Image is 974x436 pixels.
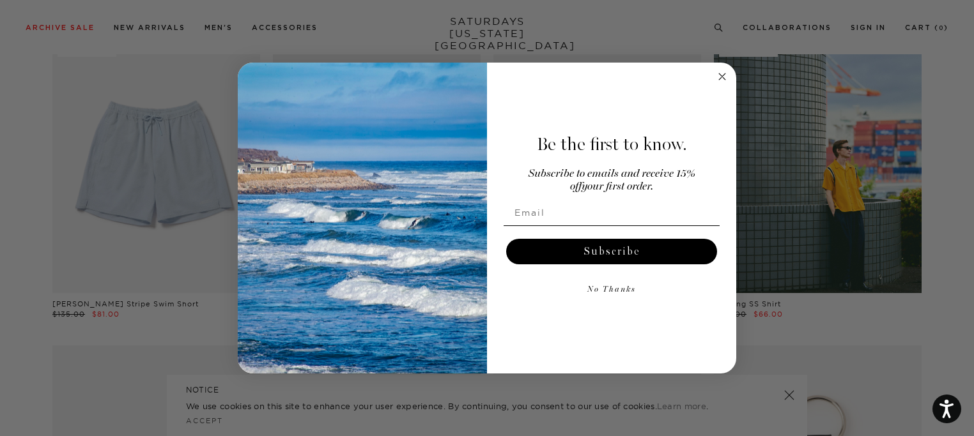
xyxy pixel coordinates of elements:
span: off [570,181,582,192]
button: Subscribe [506,239,717,264]
button: No Thanks [504,277,720,303]
button: Close dialog [715,69,730,84]
input: Email [504,200,720,225]
span: Be the first to know. [537,133,687,155]
span: your first order. [582,181,653,192]
span: Subscribe to emails and receive 15% [529,169,695,179]
img: 125c788d-000d-4f3e-b05a-1b92b2a23ec9.jpeg [238,63,487,374]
